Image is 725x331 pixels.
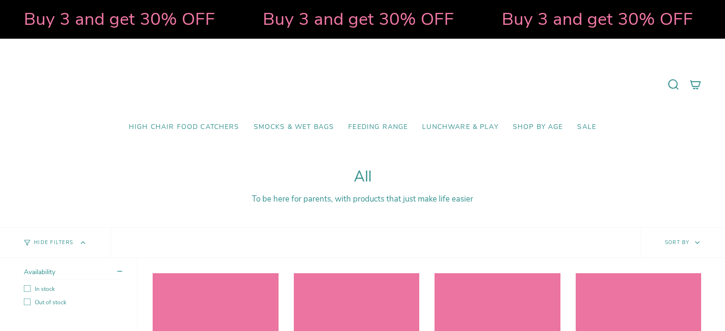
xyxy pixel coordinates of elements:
[247,116,342,139] a: Smocks & Wet Bags
[665,239,690,246] span: Sort by
[24,267,122,279] summary: Availability
[24,285,122,293] label: In stock
[254,123,334,131] span: Smocks & Wet Bags
[422,123,498,131] span: Lunchware & Play
[506,116,570,139] a: Shop by Age
[641,228,725,257] button: Sort by
[24,299,122,306] label: Out of stock
[415,116,505,139] a: Lunchware & Play
[24,267,55,277] span: Availability
[577,123,596,131] span: SALE
[24,168,701,186] h1: All
[341,116,415,139] a: Feeding Range
[252,193,473,204] span: To be here for parents, with products that just make life easier
[122,116,247,139] a: High Chair Food Catchers
[129,123,239,131] span: High Chair Food Catchers
[570,116,603,139] a: SALE
[280,53,445,116] a: Mumma’s Little Helpers
[34,240,73,246] span: Hide Filters
[500,7,691,31] strong: Buy 3 and get 30% OFF
[513,123,563,131] span: Shop by Age
[261,7,452,31] strong: Buy 3 and get 30% OFF
[22,7,213,31] strong: Buy 3 and get 30% OFF
[348,123,408,131] span: Feeding Range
